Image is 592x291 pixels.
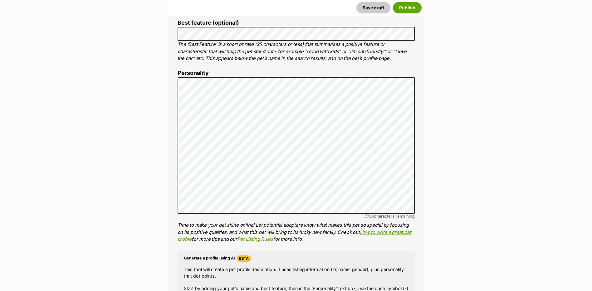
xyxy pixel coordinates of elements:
div: characters remaining [178,214,415,219]
label: Personality [178,70,415,76]
p: This tool will create a pet profile description. It uses listing information (ie; name, gender), ... [184,266,409,279]
button: Save draft [356,2,390,13]
p: The ‘Best Feature’ is a short phrase (25 characters or less) that summarises a positive feature o... [178,41,415,62]
a: How to write a great pet profile [178,229,411,242]
label: Best feature (optional) [178,20,415,26]
button: Publish [393,2,422,13]
a: Pet Listing Rules [237,236,273,242]
h4: Generate a profile using AI [184,255,409,262]
p: Time to make your pet shine online! Let potential adopters know what makes this pet so special by... [178,222,415,243]
span: 7788 [365,214,374,219]
span: Beta [237,255,251,262]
